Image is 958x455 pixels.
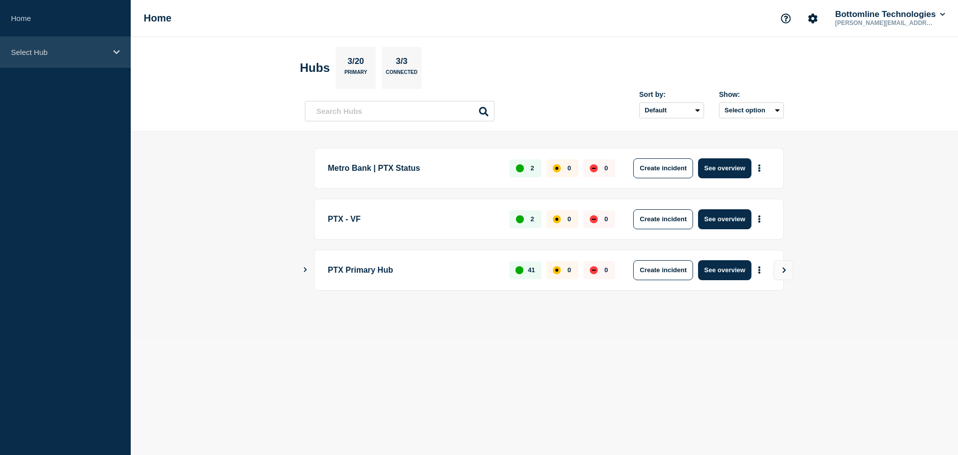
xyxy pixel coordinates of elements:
[719,102,784,118] button: Select option
[698,158,751,178] button: See overview
[300,61,330,75] h2: Hubs
[753,159,766,177] button: More actions
[633,158,693,178] button: Create incident
[633,209,693,229] button: Create incident
[530,164,534,172] p: 2
[344,69,367,80] p: Primary
[604,164,608,172] p: 0
[328,158,498,178] p: Metro Bank | PTX Status
[590,266,598,274] div: down
[567,164,571,172] p: 0
[305,101,494,121] input: Search Hubs
[775,8,796,29] button: Support
[530,215,534,223] p: 2
[698,209,751,229] button: See overview
[753,210,766,228] button: More actions
[719,90,784,98] div: Show:
[753,261,766,279] button: More actions
[392,56,412,69] p: 3/3
[604,266,608,274] p: 0
[773,260,793,280] button: View
[567,215,571,223] p: 0
[553,164,561,172] div: affected
[515,266,523,274] div: up
[553,266,561,274] div: affected
[344,56,368,69] p: 3/20
[639,102,704,118] select: Sort by
[303,266,308,274] button: Show Connected Hubs
[528,266,535,274] p: 41
[516,215,524,223] div: up
[833,19,937,26] p: [PERSON_NAME][EMAIL_ADDRESS][PERSON_NAME][DOMAIN_NAME]
[590,215,598,223] div: down
[633,260,693,280] button: Create incident
[802,8,823,29] button: Account settings
[144,12,172,24] h1: Home
[698,260,751,280] button: See overview
[553,215,561,223] div: affected
[11,48,107,56] p: Select Hub
[328,209,498,229] p: PTX - VF
[590,164,598,172] div: down
[328,260,498,280] p: PTX Primary Hub
[567,266,571,274] p: 0
[516,164,524,172] div: up
[639,90,704,98] div: Sort by:
[833,9,947,19] button: Bottomline Technologies
[604,215,608,223] p: 0
[386,69,417,80] p: Connected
